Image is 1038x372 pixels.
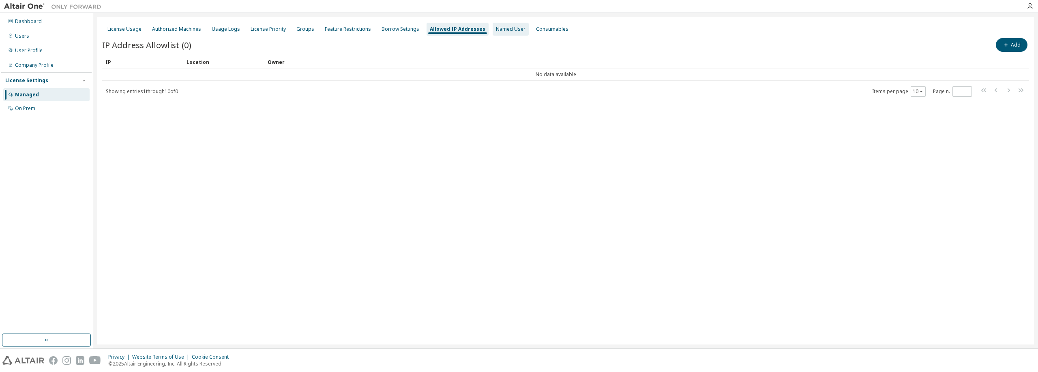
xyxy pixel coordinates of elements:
[102,68,1010,81] td: No data available
[212,26,240,32] div: Usage Logs
[536,26,568,32] div: Consumables
[4,2,105,11] img: Altair One
[62,356,71,365] img: instagram.svg
[382,26,419,32] div: Borrow Settings
[268,55,1006,68] div: Owner
[76,356,84,365] img: linkedin.svg
[132,354,192,360] div: Website Terms of Use
[108,360,234,367] p: © 2025 Altair Engineering, Inc. All Rights Reserved.
[251,26,286,32] div: License Priority
[872,86,926,97] span: Items per page
[15,33,29,39] div: Users
[15,47,43,54] div: User Profile
[430,26,485,32] div: Allowed IP Addresses
[296,26,314,32] div: Groups
[192,354,234,360] div: Cookie Consent
[913,88,924,95] button: 10
[102,39,191,51] span: IP Address Allowlist (0)
[15,105,35,112] div: On Prem
[152,26,201,32] div: Authorized Machines
[49,356,58,365] img: facebook.svg
[107,26,142,32] div: License Usage
[106,88,178,95] span: Showing entries 1 through 10 of 0
[2,356,44,365] img: altair_logo.svg
[89,356,101,365] img: youtube.svg
[5,77,48,84] div: License Settings
[187,55,261,68] div: Location
[15,62,54,68] div: Company Profile
[996,38,1027,52] button: Add
[933,86,972,97] span: Page n.
[105,55,180,68] div: IP
[15,18,42,25] div: Dashboard
[15,91,39,98] div: Managed
[325,26,371,32] div: Feature Restrictions
[108,354,132,360] div: Privacy
[496,26,525,32] div: Named User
